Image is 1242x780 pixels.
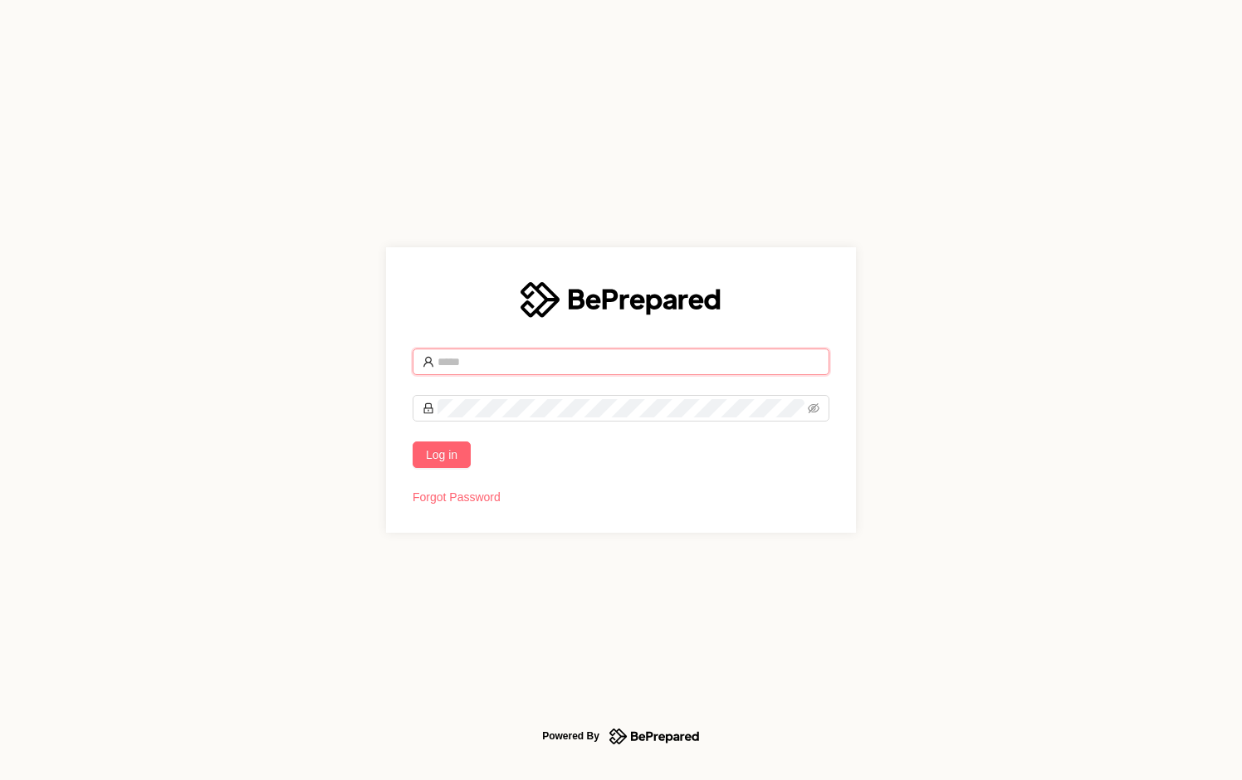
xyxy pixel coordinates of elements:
span: user [423,356,434,368]
a: Forgot Password [413,490,501,504]
span: eye-invisible [808,402,819,414]
span: lock [423,402,434,414]
button: Log in [413,441,471,468]
span: Log in [426,446,457,464]
div: Powered By [542,726,599,746]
